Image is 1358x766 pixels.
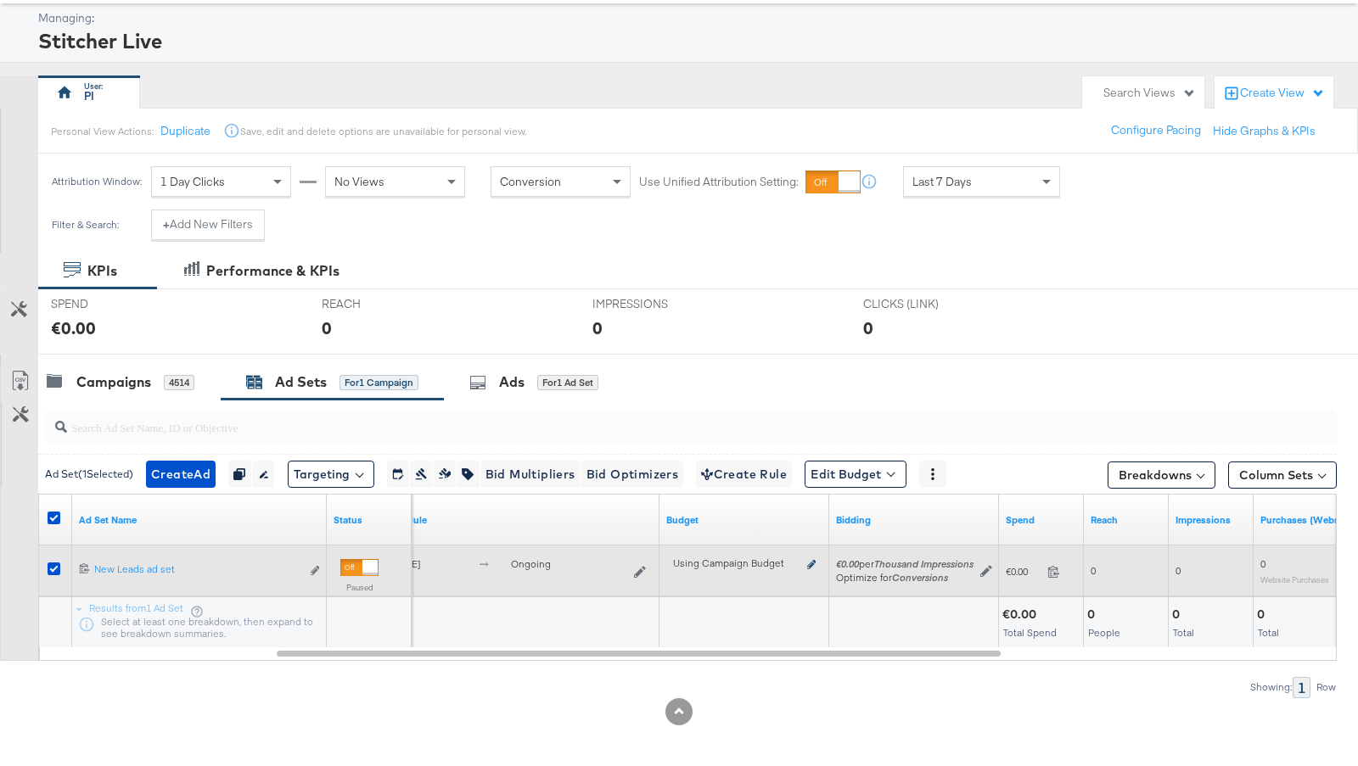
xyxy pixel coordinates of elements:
[151,210,265,240] button: +Add New Filters
[275,372,327,392] div: Ad Sets
[581,461,684,488] button: Bid Optimizers
[1257,607,1270,623] div: 0
[322,296,449,312] span: REACH
[1002,607,1041,623] div: €0.00
[146,461,216,488] button: CreateAd
[1006,513,1077,527] a: The total amount spent to date.
[1087,607,1100,623] div: 0
[51,296,178,312] span: SPEND
[863,316,873,340] div: 0
[696,461,792,488] button: Create Rule
[537,375,598,390] div: for 1 Ad Set
[94,562,300,576] div: New Leads ad set
[1172,607,1185,623] div: 0
[94,562,300,580] a: New Leads ad set
[592,316,603,340] div: 0
[701,464,787,485] span: Create Rule
[586,464,679,485] span: Bid Optimizers
[666,513,822,527] a: Shows the current budget of Ad Set.
[163,216,170,232] strong: +
[1316,681,1337,693] div: Row
[1099,115,1213,146] button: Configure Pacing
[334,174,384,189] span: No Views
[38,26,1337,55] div: Stitcher Live
[805,461,906,488] button: Edit Budget
[874,557,974,570] em: Thousand Impressions
[339,375,418,390] div: for 1 Campaign
[1003,626,1057,639] span: Total Spend
[38,10,1337,26] div: Managing:
[1293,677,1310,698] div: 1
[836,513,992,527] a: Shows your bid and optimisation settings for this Ad Set.
[1173,626,1194,639] span: Total
[1260,574,1329,584] sub: Website Purchases
[76,372,151,392] div: Campaigns
[1091,564,1096,577] span: 0
[480,461,581,488] button: Bid Multipliers
[1228,461,1337,489] button: Column Sets
[1240,85,1325,102] div: Create View
[639,174,799,190] label: Use Unified Attribution Setting:
[385,513,653,527] a: Shows when your Ad Set is scheduled to deliver.
[51,176,143,187] div: Attribution Window:
[1176,564,1181,577] span: 0
[51,125,154,138] div: Personal View Actions:
[322,316,332,340] div: 0
[511,557,551,570] span: ongoing
[67,404,1221,437] input: Search Ad Set Name, ID or Objective
[836,557,974,570] span: per
[1091,513,1162,527] a: The number of people your ad was served to.
[836,571,974,584] div: Optimize for
[164,375,194,390] div: 4514
[485,464,575,485] span: Bid Multipliers
[51,316,96,340] div: €0.00
[836,557,859,570] em: €0.00
[51,219,120,231] div: Filter & Search:
[863,296,990,312] span: CLICKS (LINK)
[500,174,561,189] span: Conversion
[892,571,948,584] em: Conversions
[912,174,972,189] span: Last 7 Days
[340,582,379,593] label: Paused
[1108,461,1215,489] button: Breakdowns
[79,513,320,527] a: Your Ad Set name.
[592,296,720,312] span: IMPRESSIONS
[1260,557,1265,570] span: 0
[334,513,405,527] a: Shows the current state of your Ad Set.
[1176,513,1247,527] a: The number of times your ad was served. On mobile apps an ad is counted as served the first time ...
[1258,626,1279,639] span: Total
[240,125,526,138] div: Save, edit and delete options are unavailable for personal view.
[1213,123,1316,139] button: Hide Graphs & KPIs
[499,372,525,392] div: Ads
[1006,565,1041,578] span: €0.00
[151,464,210,485] span: Create Ad
[1103,85,1196,101] div: Search Views
[288,461,374,488] button: Targeting
[87,261,117,281] div: KPIs
[206,261,339,281] div: Performance & KPIs
[1088,626,1120,639] span: People
[673,556,803,570] div: Using Campaign Budget
[160,123,210,139] button: Duplicate
[45,467,133,482] div: Ad Set ( 1 Selected)
[84,88,94,104] div: PI
[1249,681,1293,693] div: Showing:
[160,174,225,189] span: 1 Day Clicks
